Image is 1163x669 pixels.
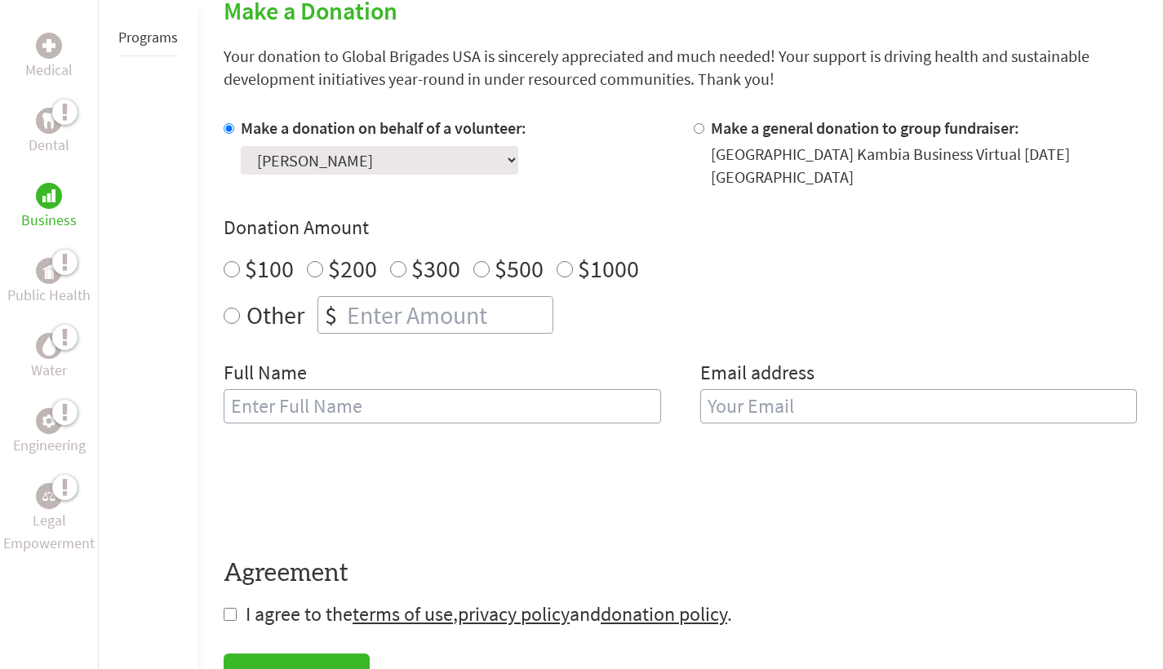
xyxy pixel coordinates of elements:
label: Full Name [224,360,307,389]
a: MedicalMedical [25,33,73,82]
div: Water [36,333,62,359]
a: Legal EmpowermentLegal Empowerment [3,483,95,555]
p: Engineering [13,434,86,457]
p: Your donation to Global Brigades USA is sincerely appreciated and much needed! Your support is dr... [224,45,1137,91]
span: I agree to the , and . [246,601,732,627]
a: terms of use [353,601,453,627]
div: $ [318,297,344,333]
div: Public Health [36,258,62,284]
div: Dental [36,108,62,134]
p: Dental [29,134,69,157]
div: Medical [36,33,62,59]
img: Public Health [42,263,55,279]
a: EngineeringEngineering [13,408,86,457]
label: $200 [328,253,377,284]
label: Other [246,296,304,334]
p: Water [31,359,67,382]
img: Water [42,336,55,355]
div: Engineering [36,408,62,434]
h4: Agreement [224,559,1137,588]
label: $100 [245,253,294,284]
img: Engineering [42,414,55,428]
a: WaterWater [31,333,67,382]
p: Legal Empowerment [3,509,95,555]
img: Dental [42,113,55,128]
input: Enter Full Name [224,389,661,423]
label: $500 [495,253,544,284]
label: $300 [411,253,460,284]
div: Business [36,183,62,209]
iframe: reCAPTCHA [224,463,472,526]
label: $1000 [578,253,639,284]
a: Public HealthPublic Health [7,258,91,307]
div: [GEOGRAPHIC_DATA] Kambia Business Virtual [DATE] [GEOGRAPHIC_DATA] [711,143,1138,188]
a: privacy policy [458,601,570,627]
p: Medical [25,59,73,82]
li: Programs [118,20,178,56]
p: Business [21,209,77,232]
p: Public Health [7,284,91,307]
input: Enter Amount [344,297,553,333]
img: Legal Empowerment [42,491,55,501]
h4: Donation Amount [224,215,1137,241]
a: donation policy [601,601,727,627]
div: Legal Empowerment [36,483,62,509]
a: Programs [118,28,178,47]
a: BusinessBusiness [21,183,77,232]
img: Medical [42,39,55,52]
label: Make a general donation to group fundraiser: [711,117,1019,138]
input: Your Email [700,389,1138,423]
label: Make a donation on behalf of a volunteer: [241,117,526,138]
img: Business [42,189,55,202]
label: Email address [700,360,815,389]
a: DentalDental [29,108,69,157]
